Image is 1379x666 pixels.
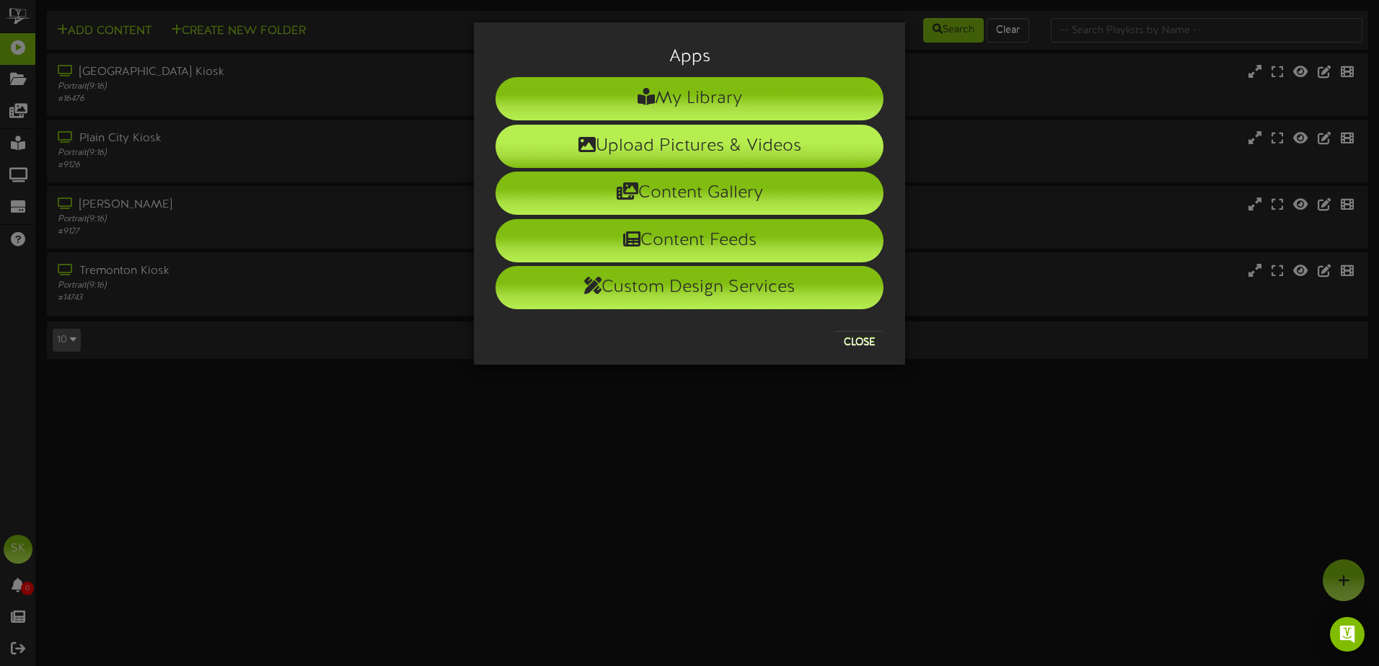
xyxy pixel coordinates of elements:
li: Custom Design Services [495,266,884,309]
div: Open Intercom Messenger [1330,617,1365,652]
button: Close [835,331,884,354]
li: My Library [495,77,884,120]
li: Upload Pictures & Videos [495,125,884,168]
li: Content Feeds [495,219,884,262]
li: Content Gallery [495,172,884,215]
h3: Apps [495,48,884,66]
